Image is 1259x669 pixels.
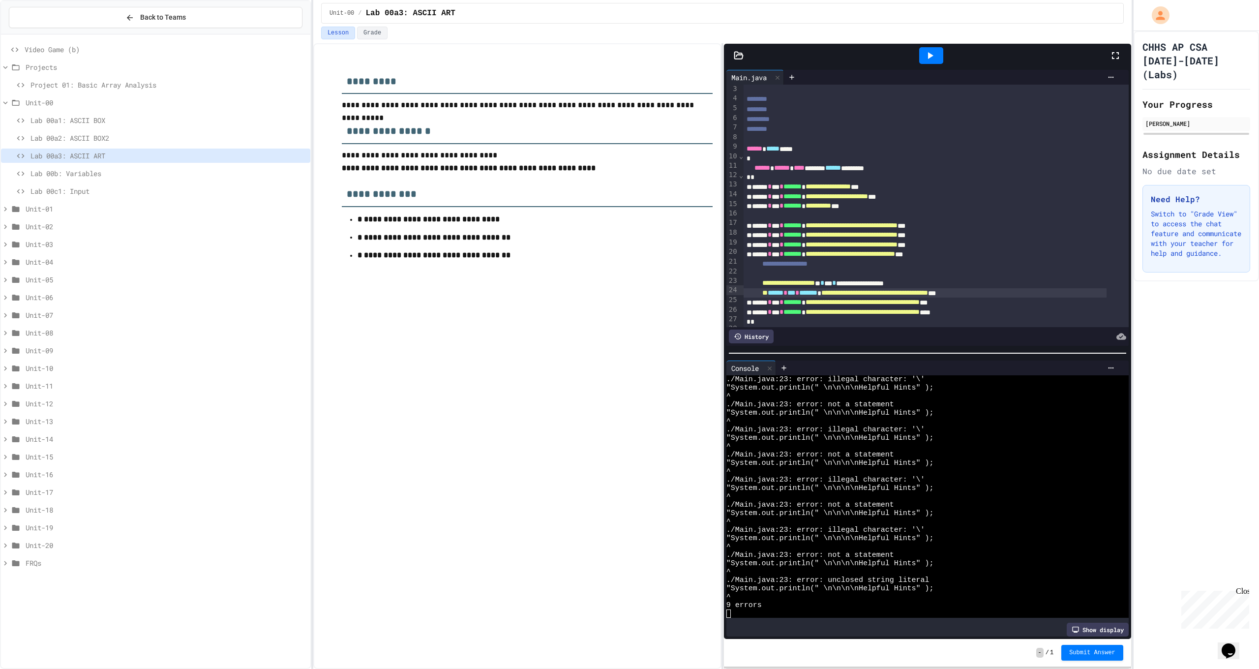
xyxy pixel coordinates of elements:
div: 28 [726,324,739,333]
span: Unit-01 [26,204,306,214]
span: Fold line [739,171,744,179]
h2: Assignment Details [1142,148,1250,161]
span: "System.out.println(" \n\n\n\nHelpful Hints" ); [726,459,934,467]
span: / [358,9,361,17]
h2: Your Progress [1142,97,1250,111]
span: Unit-06 [26,292,306,303]
div: 23 [726,276,739,286]
div: 8 [726,132,739,142]
div: 27 [726,314,739,324]
div: 3 [726,84,739,93]
span: 9 errors [726,601,762,609]
span: Unit-20 [26,540,306,550]
div: Chat with us now!Close [4,4,68,62]
h3: Need Help? [1151,193,1242,205]
span: FRQs [26,558,306,568]
span: ./Main.java:23: error: illegal character: '\' [726,375,925,384]
span: Unit-16 [26,469,306,480]
span: ^ [726,492,731,501]
span: Unit-00 [26,97,306,108]
div: My Account [1141,4,1172,27]
span: Video Game (b) [25,44,306,55]
span: "System.out.println(" \n\n\n\nHelpful Hints" ); [726,559,934,568]
span: Unit-09 [26,345,306,356]
span: ./Main.java:23: error: illegal character: '\' [726,426,925,434]
span: ./Main.java:23: error: not a statement [726,551,894,559]
span: Unit-03 [26,239,306,249]
span: Unit-17 [26,487,306,497]
div: 16 [726,209,739,218]
span: ./Main.java:23: error: not a statement [726,400,894,409]
span: Back to Teams [140,12,186,23]
span: Unit-05 [26,274,306,285]
div: 4 [726,93,739,103]
div: 26 [726,305,739,315]
div: 10 [726,152,739,161]
div: No due date set [1142,165,1250,177]
span: ^ [726,543,731,551]
span: Unit-10 [26,363,306,373]
span: Projects [26,62,306,72]
span: Fold line [739,152,744,160]
div: 21 [726,257,739,267]
span: Submit Answer [1069,649,1115,657]
div: Console [726,361,776,375]
span: Unit-11 [26,381,306,391]
iframe: chat widget [1218,630,1249,659]
span: Unit-02 [26,221,306,232]
span: Lab 00b: Variables [30,168,306,179]
div: 13 [726,180,739,189]
span: ./Main.java:23: error: unclosed string literal [726,576,929,584]
span: / [1046,649,1049,657]
span: ./Main.java:23: error: illegal character: '\' [726,476,925,484]
span: Unit-04 [26,257,306,267]
div: 22 [726,267,739,276]
span: Unit-14 [26,434,306,444]
div: 17 [726,218,739,228]
span: Unit-15 [26,452,306,462]
span: Lab 00a2: ASCII BOX2 [30,133,306,143]
div: 18 [726,228,739,238]
span: ^ [726,593,731,601]
span: Unit-07 [26,310,306,320]
span: Lab 00c1: Input [30,186,306,196]
span: Lab 00a3: ASCII ART [30,151,306,161]
span: Unit-18 [26,505,306,515]
div: 9 [726,142,739,152]
span: - [1036,648,1044,658]
span: Unit-13 [26,416,306,426]
span: Unit-08 [26,328,306,338]
div: 7 [726,122,739,132]
span: "System.out.println(" \n\n\n\nHelpful Hints" ); [726,484,934,492]
button: Grade [357,27,388,39]
button: Back to Teams [9,7,302,28]
div: 25 [726,295,739,305]
div: [PERSON_NAME] [1145,119,1247,128]
iframe: chat widget [1177,587,1249,629]
div: 12 [726,170,739,180]
span: Unit-00 [330,9,354,17]
span: ^ [726,568,731,576]
span: "System.out.println(" \n\n\n\nHelpful Hints" ); [726,434,934,442]
div: 5 [726,103,739,113]
span: ^ [726,442,731,451]
button: Lesson [321,27,355,39]
span: ./Main.java:23: error: not a statement [726,451,894,459]
span: "System.out.println(" \n\n\n\nHelpful Hints" ); [726,509,934,517]
span: ^ [726,392,731,400]
div: 15 [726,199,739,209]
span: "System.out.println(" \n\n\n\nHelpful Hints" ); [726,584,934,593]
div: Show display [1067,623,1129,637]
span: "System.out.println(" \n\n\n\nHelpful Hints" ); [726,384,934,392]
div: History [729,330,774,343]
div: Main.java [726,72,772,83]
span: ./Main.java:23: error: illegal character: '\' [726,526,925,534]
span: Lab 00a3: ASCII ART [366,7,455,19]
div: Console [726,363,764,373]
span: "System.out.println(" \n\n\n\nHelpful Hints" ); [726,534,934,543]
p: Switch to "Grade View" to access the chat feature and communicate with your teacher for help and ... [1151,209,1242,258]
span: ^ [726,467,731,476]
span: Project 01: Basic Array Analysis [30,80,306,90]
h1: CHHS AP CSA [DATE]-[DATE] (Labs) [1142,40,1250,81]
span: Unit-19 [26,522,306,533]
